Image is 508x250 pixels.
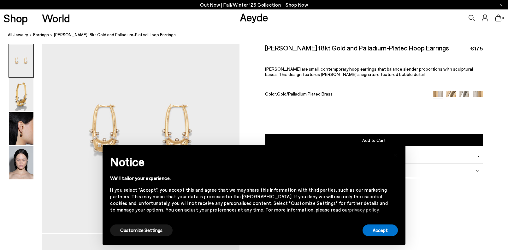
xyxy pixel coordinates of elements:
button: Accept [363,224,398,236]
h2: Notice [110,154,388,170]
div: If you select "Accept", you accept this and agree that we may share this information with third p... [110,187,388,213]
button: Customize Settings [110,224,173,236]
a: privacy policy [349,207,379,212]
span: × [393,150,398,159]
div: We'll tailor your experience. [110,175,388,182]
button: Close this notice [388,147,403,162]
